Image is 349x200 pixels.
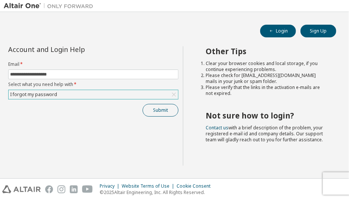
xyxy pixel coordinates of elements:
div: Privacy [100,183,122,189]
li: Please verify that the links in the activation e-mails are not expired. [206,84,323,96]
p: © 2025 Altair Engineering, Inc. All Rights Reserved. [100,189,215,196]
div: Cookie Consent [177,183,215,189]
div: I forgot my password [9,90,58,99]
li: Clear your browser cookies and local storage, if you continue experiencing problems. [206,61,323,73]
div: Website Terms of Use [122,183,177,189]
button: Submit [143,104,178,117]
img: Altair One [4,2,97,10]
a: Contact us [206,124,228,131]
button: Login [260,25,296,37]
button: Sign Up [300,25,336,37]
img: youtube.svg [82,185,93,193]
div: I forgot my password [9,90,178,99]
div: Account and Login Help [8,46,144,52]
img: altair_logo.svg [2,185,41,193]
span: with a brief description of the problem, your registered e-mail id and company details. Our suppo... [206,124,323,143]
img: linkedin.svg [70,185,78,193]
label: Select what you need help with [8,81,178,87]
label: Email [8,61,178,67]
li: Please check for [EMAIL_ADDRESS][DOMAIN_NAME] mails in your junk or spam folder. [206,73,323,84]
h2: Other Tips [206,46,323,56]
h2: Not sure how to login? [206,111,323,120]
img: instagram.svg [57,185,65,193]
img: facebook.svg [45,185,53,193]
